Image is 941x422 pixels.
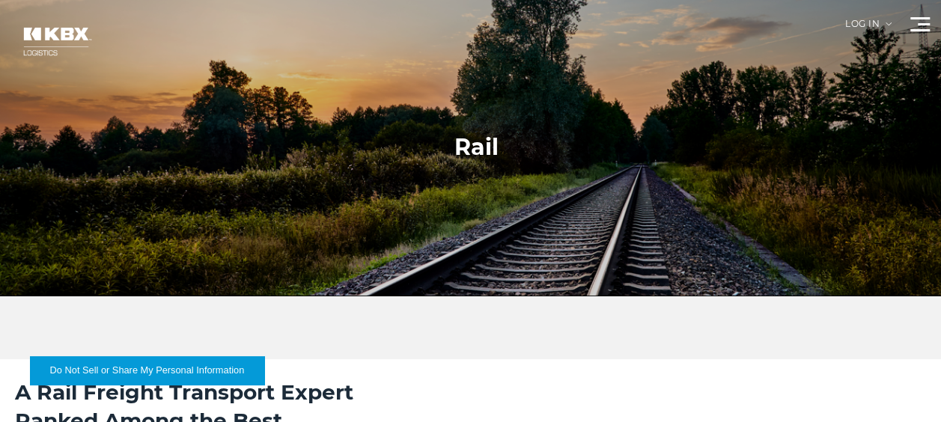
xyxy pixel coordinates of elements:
[845,19,892,40] div: Log in
[11,15,101,68] img: kbx logo
[454,132,499,162] h1: Rail
[30,356,264,385] button: Do Not Sell or Share My Personal Information
[886,22,892,25] img: arrow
